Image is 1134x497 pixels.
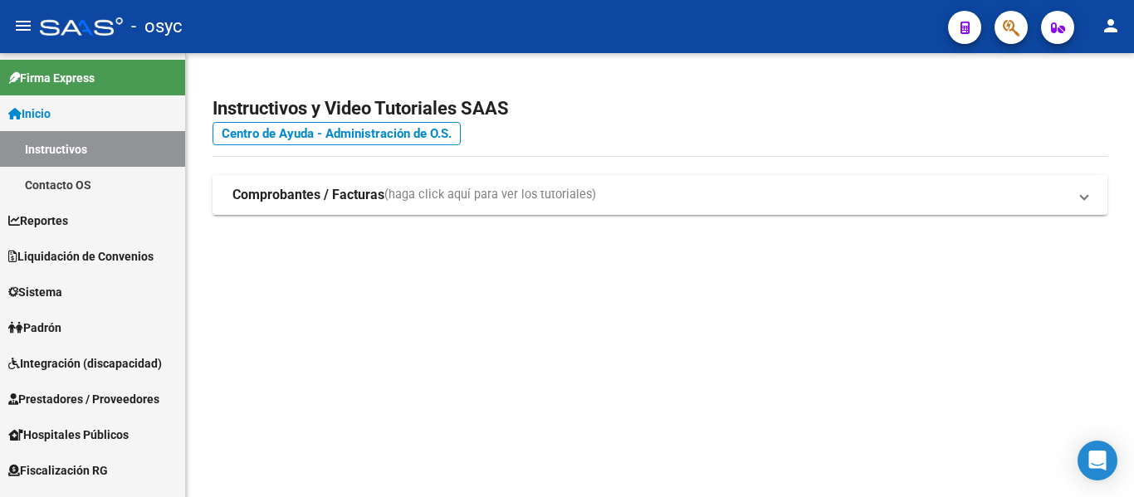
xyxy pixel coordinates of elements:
strong: Comprobantes / Facturas [232,186,384,204]
span: Firma Express [8,69,95,87]
span: Integración (discapacidad) [8,354,162,373]
span: Reportes [8,212,68,230]
span: Padrón [8,319,61,337]
mat-expansion-panel-header: Comprobantes / Facturas(haga click aquí para ver los tutoriales) [213,175,1107,215]
span: - osyc [131,8,183,45]
span: Hospitales Públicos [8,426,129,444]
span: Prestadores / Proveedores [8,390,159,408]
a: Centro de Ayuda - Administración de O.S. [213,122,461,145]
span: Sistema [8,283,62,301]
mat-icon: person [1101,16,1121,36]
h2: Instructivos y Video Tutoriales SAAS [213,93,1107,124]
span: Fiscalización RG [8,461,108,480]
div: Open Intercom Messenger [1078,441,1117,480]
mat-icon: menu [13,16,33,36]
span: Liquidación de Convenios [8,247,154,266]
span: (haga click aquí para ver los tutoriales) [384,186,596,204]
span: Inicio [8,105,51,123]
